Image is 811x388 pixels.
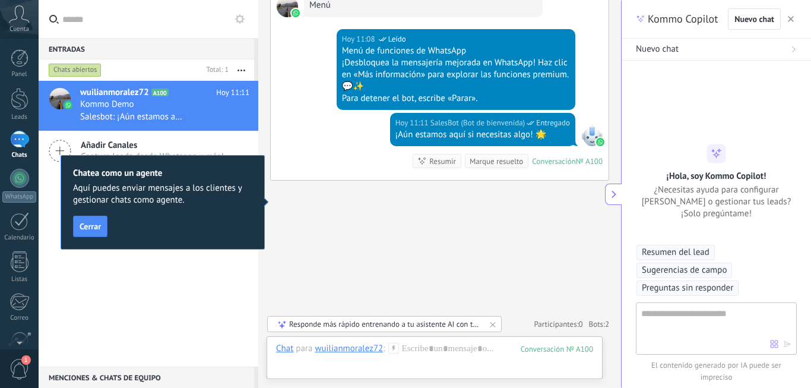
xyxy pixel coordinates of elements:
h2: Chatea como un agente [73,168,252,179]
div: 100 [521,344,593,354]
div: Leads [2,113,37,121]
button: Más [229,59,254,81]
div: Listas [2,276,37,283]
a: avatariconwuilianmoralez72A100Hoy 11:11Kommo DemoSalesbot: ¡Aún estamos aquí si necesitas algo! 🌟 [39,81,258,131]
div: Panel [2,71,37,78]
span: para [296,343,312,355]
span: 2 [605,319,609,329]
img: waba.svg [596,138,604,146]
span: Entregado [536,117,570,129]
span: Sugerencias de campo [642,264,727,276]
span: Captura leads desde Whatsapp y más! [81,151,224,162]
div: Hoy 11:08 [342,33,377,45]
span: Bots: [589,319,609,329]
span: Resumen del lead [642,247,709,258]
span: SalesBot (Bot de bienvenida) [430,117,525,129]
span: Aquí puedes enviar mensajes a los clientes y gestionar chats como agente. [73,182,252,206]
div: WhatsApp [2,191,36,203]
span: Añadir Canales [81,140,224,151]
div: Menú de funciones de WhatsApp [342,45,570,57]
span: wuilianmoralez72 [80,87,149,99]
button: Resumen del lead [636,245,715,260]
span: : [383,343,385,355]
button: Cerrar [73,216,107,237]
button: Nuevo chat [728,8,781,30]
span: Kommo Demo [80,99,134,111]
div: Marque resuelto [470,156,523,167]
div: Entradas [39,38,254,59]
span: Kommo Copilot [648,12,718,26]
span: SalesBot [581,125,603,146]
div: Total: 1 [202,64,229,76]
button: Sugerencias de campo [636,263,732,278]
div: ¡Desbloquea la mensajería mejorada en WhatsApp! Haz clic en «Más información» para explorar las f... [342,57,570,93]
span: ¿Necesitas ayuda para configurar [PERSON_NAME] o gestionar tus leads? ¡Solo pregúntame! [636,184,797,219]
span: Cerrar [80,222,101,231]
img: icon [64,101,72,109]
img: waba.svg [292,9,300,17]
div: Menciones & Chats de equipo [39,367,254,388]
div: Correo [2,314,37,322]
span: Leído [388,33,406,45]
span: El contenido generado por IA puede ser impreciso [636,359,797,383]
span: Nuevo chat [636,43,679,55]
span: A100 [151,89,169,96]
span: Cuenta [9,26,29,33]
a: Participantes:0 [534,319,582,329]
span: Nuevo chat [734,15,774,23]
span: Preguntas sin responder [642,282,733,294]
div: Para detener el bot, escribe «Parar». [342,93,570,105]
button: Preguntas sin responder [636,280,739,296]
div: Responde más rápido entrenando a tu asistente AI con tus fuentes de datos [289,319,481,329]
div: Calendario [2,234,37,242]
button: Nuevo chat [622,39,811,61]
div: Chats abiertos [49,63,102,77]
h2: ¡Hola, soy Kommo Copilot! [667,170,766,181]
span: Hoy 11:11 [216,87,249,99]
div: Hoy 11:11 [395,117,430,129]
div: № A100 [576,156,603,166]
div: ¡Aún estamos aquí si necesitas algo! 🌟 [395,129,570,141]
span: 1 [21,355,31,365]
div: wuilianmoralez72 [315,343,383,354]
div: Conversación [532,156,576,166]
div: Chats [2,152,37,159]
span: 0 [579,319,583,329]
div: Resumir [429,156,456,167]
span: Salesbot: ¡Aún estamos aquí si necesitas algo! 🌟 [80,111,184,122]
